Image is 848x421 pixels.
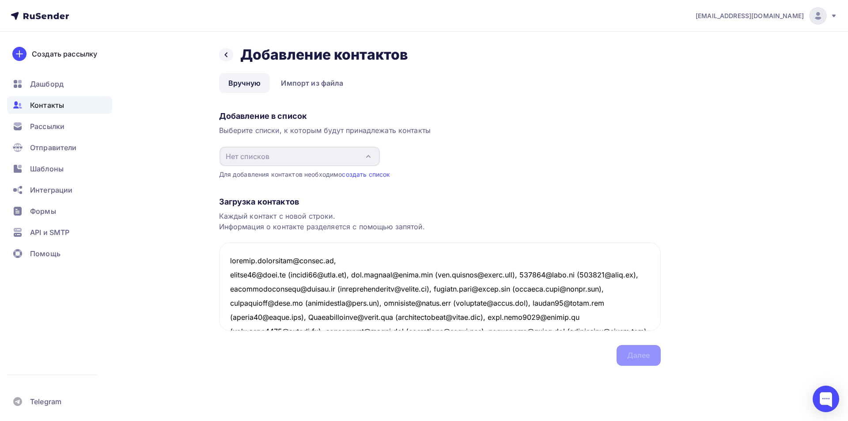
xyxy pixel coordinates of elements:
[272,73,352,93] a: Импорт из файла
[30,185,72,195] span: Интеграции
[240,46,409,64] h2: Добавление контактов
[30,121,64,132] span: Рассылки
[7,160,112,178] a: Шаблоны
[32,49,97,59] div: Создать рассылку
[7,96,112,114] a: Контакты
[30,396,61,407] span: Telegram
[219,170,661,179] div: Для добавления контактов необходимо
[30,79,64,89] span: Дашборд
[226,151,269,162] div: Нет списков
[30,163,64,174] span: Шаблоны
[30,142,77,153] span: Отправители
[342,171,390,178] a: создать список
[696,11,804,20] span: [EMAIL_ADDRESS][DOMAIN_NAME]
[30,206,56,216] span: Формы
[219,197,661,207] div: Загрузка контактов
[219,146,380,167] button: Нет списков
[30,227,69,238] span: API и SMTP
[30,100,64,110] span: Контакты
[696,7,837,25] a: [EMAIL_ADDRESS][DOMAIN_NAME]
[7,118,112,135] a: Рассылки
[219,211,661,232] div: Каждый контакт с новой строки. Информация о контакте разделяется с помощью запятой.
[7,75,112,93] a: Дашборд
[7,202,112,220] a: Формы
[219,73,270,93] a: Вручную
[219,125,661,136] div: Выберите списки, к которым будут принадлежать контакты
[219,111,661,121] div: Добавление в список
[30,248,61,259] span: Помощь
[7,139,112,156] a: Отправители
